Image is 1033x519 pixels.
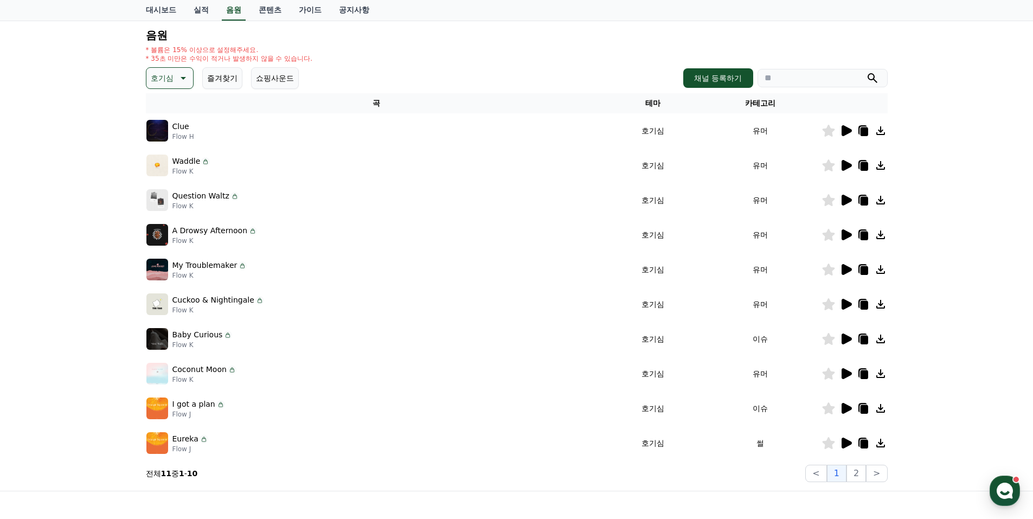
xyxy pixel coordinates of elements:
[172,364,227,375] p: Coconut Moon
[172,190,229,202] p: Question Waltz
[146,67,194,89] button: 호기심
[607,322,700,356] td: 호기심
[700,252,822,287] td: 유머
[172,156,201,167] p: Waddle
[34,360,41,369] span: 홈
[607,148,700,183] td: 호기심
[251,67,299,89] button: 쇼핑사운드
[146,293,168,315] img: music
[172,445,208,453] p: Flow J
[172,294,254,306] p: Cuckoo & Nightingale
[72,344,140,371] a: 대화
[146,468,198,479] p: 전체 중 -
[172,410,225,419] p: Flow J
[168,360,181,369] span: 설정
[146,363,168,385] img: music
[805,465,826,482] button: <
[146,398,168,419] img: music
[700,217,822,252] td: 유머
[172,236,258,245] p: Flow K
[146,432,168,454] img: music
[172,433,198,445] p: Eureka
[607,252,700,287] td: 호기심
[700,426,822,460] td: 썰
[172,341,233,349] p: Flow K
[683,68,753,88] button: 채널 등록하기
[607,426,700,460] td: 호기심
[146,155,168,176] img: music
[607,217,700,252] td: 호기심
[172,399,215,410] p: I got a plan
[172,132,194,141] p: Flow H
[146,120,168,142] img: music
[146,328,168,350] img: music
[607,287,700,322] td: 호기심
[172,225,248,236] p: A Drowsy Afternoon
[700,113,822,148] td: 유머
[202,67,242,89] button: 즐겨찾기
[827,465,846,482] button: 1
[607,183,700,217] td: 호기심
[172,121,189,132] p: Clue
[146,189,168,211] img: music
[140,344,208,371] a: 설정
[700,322,822,356] td: 이슈
[607,356,700,391] td: 호기심
[146,93,607,113] th: 곡
[161,469,171,478] strong: 11
[99,361,112,369] span: 대화
[700,287,822,322] td: 유머
[172,375,236,384] p: Flow K
[607,93,700,113] th: 테마
[179,469,184,478] strong: 1
[146,54,313,63] p: * 35초 미만은 수익이 적거나 발생하지 않을 수 있습니다.
[846,465,866,482] button: 2
[172,271,247,280] p: Flow K
[172,329,223,341] p: Baby Curious
[187,469,197,478] strong: 10
[172,167,210,176] p: Flow K
[700,183,822,217] td: 유머
[607,391,700,426] td: 호기심
[700,148,822,183] td: 유머
[3,344,72,371] a: 홈
[700,391,822,426] td: 이슈
[151,71,174,86] p: 호기심
[146,259,168,280] img: music
[700,356,822,391] td: 유머
[172,306,264,315] p: Flow K
[866,465,887,482] button: >
[607,113,700,148] td: 호기심
[172,260,238,271] p: My Troublemaker
[146,29,888,41] h4: 음원
[146,46,313,54] p: * 볼륨은 15% 이상으로 설정해주세요.
[700,93,822,113] th: 카테고리
[146,224,168,246] img: music
[172,202,239,210] p: Flow K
